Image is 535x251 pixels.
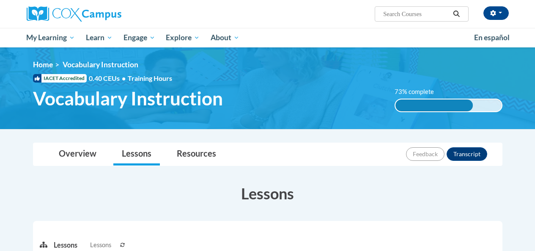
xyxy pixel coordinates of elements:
[166,33,200,43] span: Explore
[21,28,81,47] a: My Learning
[122,74,126,82] span: •
[395,99,473,111] div: 73% complete
[128,74,172,82] span: Training Hours
[50,143,105,165] a: Overview
[80,28,118,47] a: Learn
[33,183,502,204] h3: Lessons
[211,33,239,43] span: About
[474,33,510,42] span: En español
[395,87,443,97] label: 73% complete
[33,60,53,69] a: Home
[406,147,444,161] button: Feedback
[160,28,205,47] a: Explore
[113,143,160,165] a: Lessons
[382,9,450,19] input: Search Courses
[33,74,87,83] span: IACET Accredited
[205,28,245,47] a: About
[90,240,111,250] span: Lessons
[168,143,225,165] a: Resources
[86,33,112,43] span: Learn
[20,28,515,47] div: Main menu
[63,60,138,69] span: Vocabulary Instruction
[27,6,121,22] img: Cox Campus
[483,6,509,20] button: Account Settings
[27,6,179,22] a: Cox Campus
[469,29,515,47] a: En español
[450,9,463,19] button: Search
[54,240,77,250] p: Lessons
[33,87,223,110] span: Vocabulary Instruction
[26,33,75,43] span: My Learning
[123,33,155,43] span: Engage
[118,28,161,47] a: Engage
[447,147,487,161] button: Transcript
[89,74,128,83] span: 0.40 CEUs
